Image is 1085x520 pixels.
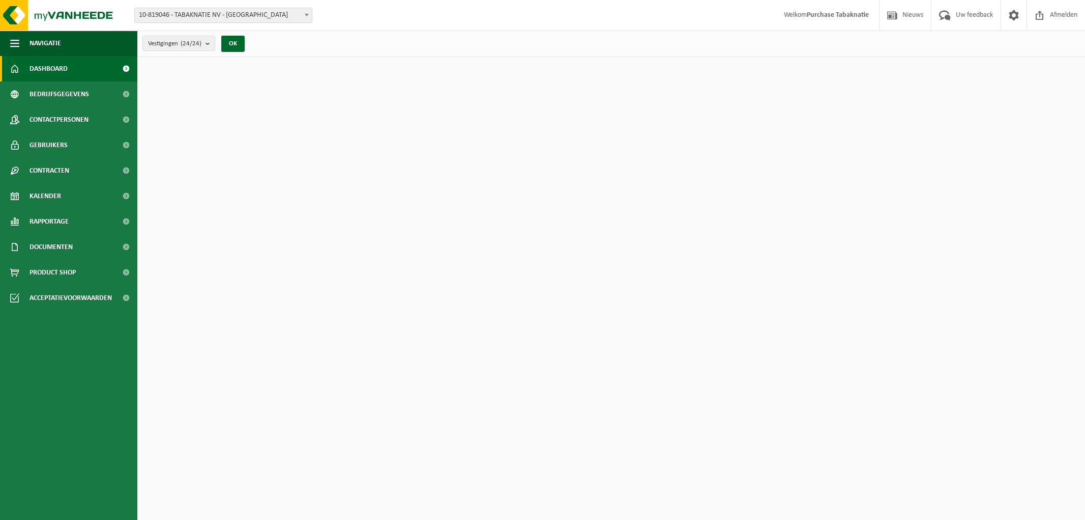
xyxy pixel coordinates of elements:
button: Vestigingen(24/24) [142,36,215,51]
span: Documenten [30,234,73,260]
span: Vestigingen [148,36,201,51]
span: Kalender [30,183,61,209]
span: Contracten [30,158,69,183]
span: Navigatie [30,31,61,56]
strong: Purchase Tabaknatie [807,11,869,19]
count: (24/24) [181,40,201,47]
span: 10-819046 - TABAKNATIE NV - ANTWERPEN [135,8,312,22]
span: Gebruikers [30,132,68,158]
span: Product Shop [30,260,76,285]
span: Dashboard [30,56,68,81]
span: Contactpersonen [30,107,89,132]
span: Bedrijfsgegevens [30,81,89,107]
span: Acceptatievoorwaarden [30,285,112,311]
span: 10-819046 - TABAKNATIE NV - ANTWERPEN [134,8,312,23]
button: OK [221,36,245,52]
span: Rapportage [30,209,69,234]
